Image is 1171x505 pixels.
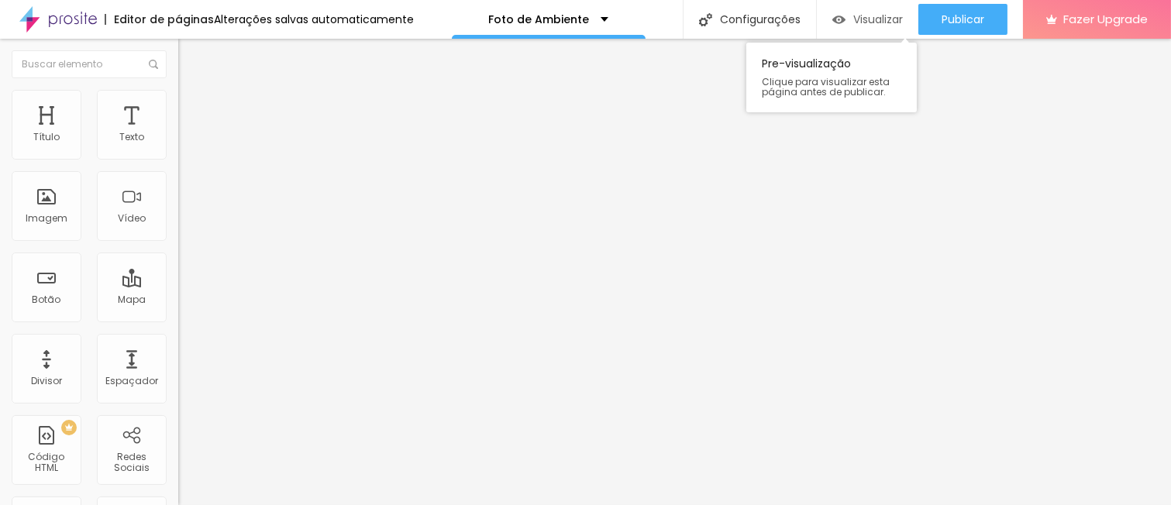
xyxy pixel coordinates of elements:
p: Foto de Ambiente [488,14,589,25]
div: Espaçador [105,376,158,386]
div: Redes Sociais [101,452,162,474]
button: Publicar [918,4,1007,35]
span: Visualizar [853,13,903,26]
button: Visualizar [817,4,918,35]
img: view-1.svg [832,13,846,26]
div: Editor de páginas [105,14,214,25]
div: Código HTML [15,452,77,474]
div: Título [33,132,60,143]
div: Alterações salvas automaticamente [214,14,414,25]
div: Imagem [26,213,67,224]
img: Icone [149,60,158,69]
iframe: Editor [178,39,1171,505]
input: Buscar elemento [12,50,167,78]
span: Clique para visualizar esta página antes de publicar. [762,77,901,97]
span: Fazer Upgrade [1063,12,1148,26]
span: Publicar [942,13,984,26]
div: Mapa [118,294,146,305]
div: Vídeo [118,213,146,224]
div: Texto [119,132,144,143]
div: Botão [33,294,61,305]
img: Icone [699,13,712,26]
div: Pre-visualização [746,43,917,112]
div: Divisor [31,376,62,386]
